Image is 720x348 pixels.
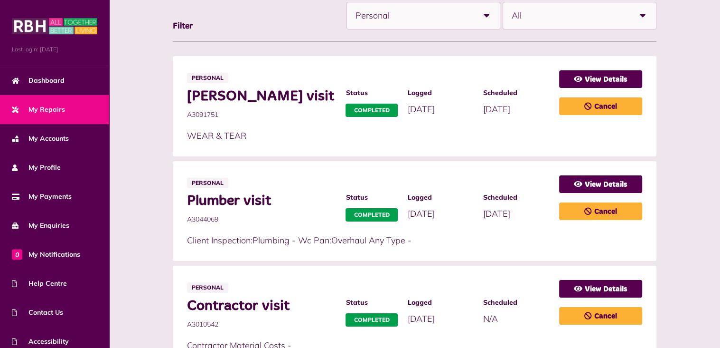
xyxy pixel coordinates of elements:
span: [PERSON_NAME] visit [187,88,337,105]
p: Client Inspection:Plumbing - Wc Pan:Overhaul Any Type - [187,234,550,247]
span: [DATE] [483,104,510,115]
span: Completed [346,208,398,222]
span: Scheduled [483,298,550,308]
span: Scheduled [483,88,550,98]
span: Help Centre [12,279,67,289]
p: WEAR & TEAR [187,129,550,142]
span: My Accounts [12,134,69,144]
span: Scheduled [483,193,550,203]
span: My Repairs [12,105,65,115]
span: My Payments [12,192,72,202]
span: [DATE] [407,313,434,324]
a: Cancel [559,97,642,115]
span: Dashboard [12,76,65,86]
span: Personal [187,73,228,83]
span: Logged [407,193,474,203]
span: My Notifications [12,250,80,260]
span: Logged [407,298,474,308]
span: Plumber visit [187,193,337,210]
span: Contractor visit [187,298,337,315]
span: Last login: [DATE] [12,45,97,54]
span: My Enquiries [12,221,69,231]
span: Personal [355,2,473,29]
span: N/A [483,313,498,324]
span: Status [346,88,398,98]
span: [DATE] [407,208,434,219]
span: [DATE] [483,208,510,219]
span: 0 [12,249,22,260]
span: A3044069 [187,214,337,224]
span: All [512,2,629,29]
span: Filter [173,22,193,30]
span: Status [346,193,398,203]
a: View Details [559,175,642,193]
span: Completed [346,313,398,327]
span: Completed [346,104,398,117]
a: View Details [559,70,642,88]
span: Status [346,298,398,308]
span: Contact Us [12,308,63,318]
span: Personal [187,282,228,293]
span: [DATE] [407,104,434,115]
span: My Profile [12,163,61,173]
span: Accessibility [12,337,69,347]
a: View Details [559,280,642,298]
a: Cancel [559,307,642,325]
span: Logged [407,88,474,98]
a: Cancel [559,203,642,220]
span: Personal [187,178,228,188]
span: A3010542 [187,319,337,329]
img: MyRBH [12,17,97,36]
span: A3091751 [187,110,337,120]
